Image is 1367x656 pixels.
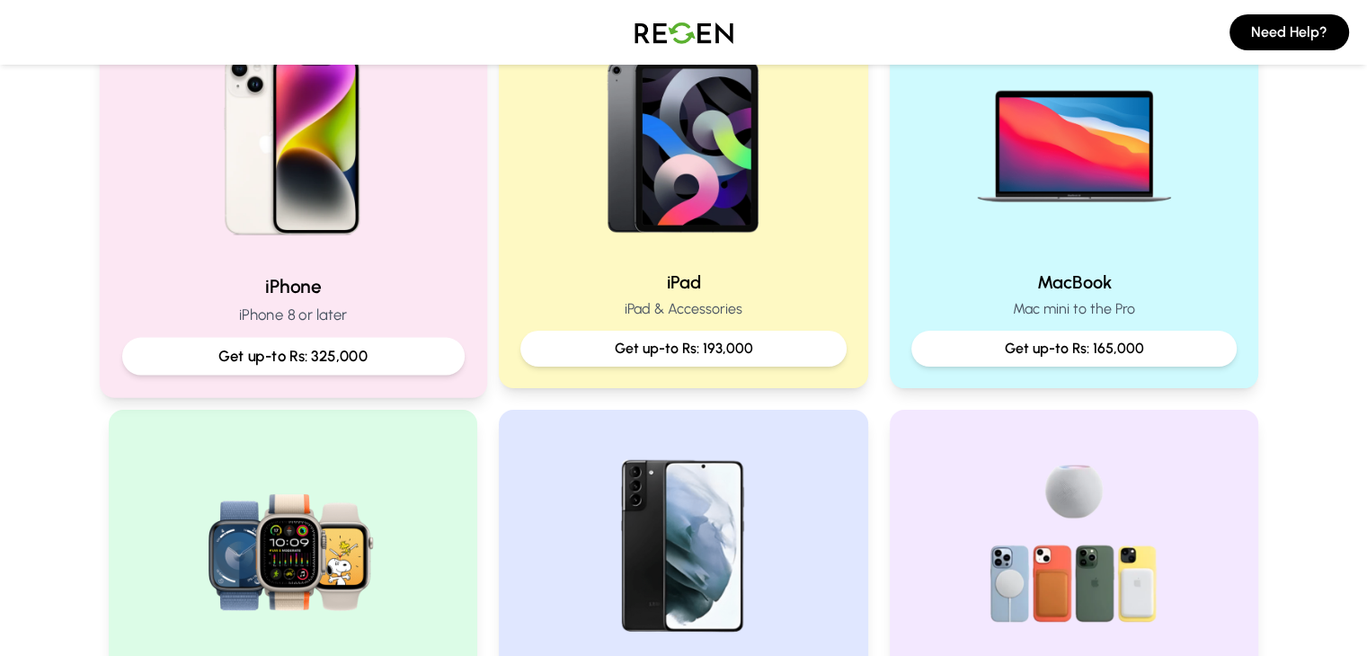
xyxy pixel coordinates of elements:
button: Need Help? [1229,14,1349,50]
p: iPhone 8 or later [121,304,464,326]
p: Get up-to Rs: 165,000 [926,338,1223,359]
p: iPad & Accessories [520,298,847,320]
img: MacBook [959,25,1189,255]
img: iPhone [172,17,413,259]
p: Get up-to Rs: 325,000 [137,345,448,368]
h2: iPhone [121,273,464,299]
p: Get up-to Rs: 193,000 [535,338,832,359]
img: iPad [568,25,798,255]
h2: MacBook [911,270,1238,295]
h2: iPad [520,270,847,295]
p: Mac mini to the Pro [911,298,1238,320]
img: Logo [621,7,747,58]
